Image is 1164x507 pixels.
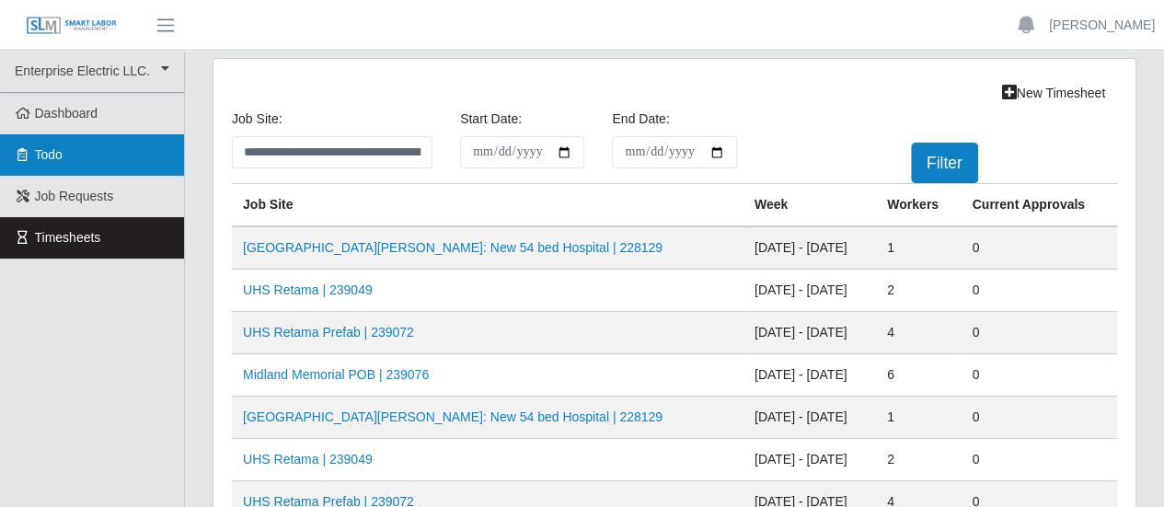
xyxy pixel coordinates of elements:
img: SLM Logo [26,16,118,36]
th: Week [743,184,876,227]
a: [GEOGRAPHIC_DATA][PERSON_NAME]: New 54 bed Hospital | 228129 [243,240,663,255]
td: 0 [961,397,1117,439]
td: [DATE] - [DATE] [743,354,876,397]
label: End Date: [612,109,669,129]
td: [DATE] - [DATE] [743,270,876,312]
td: [DATE] - [DATE] [743,397,876,439]
td: [DATE] - [DATE] [743,439,876,481]
a: UHS Retama | 239049 [243,282,373,297]
td: 0 [961,226,1117,270]
span: Timesheets [35,230,101,245]
td: 2 [876,439,961,481]
a: UHS Retama Prefab | 239072 [243,325,414,340]
a: UHS Retama | 239049 [243,452,373,467]
td: 1 [876,226,961,270]
span: Dashboard [35,106,98,121]
label: job site: [232,109,282,129]
td: 6 [876,354,961,397]
a: New Timesheet [990,77,1117,109]
td: 0 [961,312,1117,354]
td: [DATE] - [DATE] [743,226,876,270]
button: Filter [911,143,978,183]
td: 0 [961,354,1117,397]
a: Midland Memorial POB | 239076 [243,367,429,382]
a: [PERSON_NAME] [1049,16,1155,35]
td: 1 [876,397,961,439]
span: Job Requests [35,189,114,203]
th: Workers [876,184,961,227]
span: Todo [35,147,63,162]
td: 0 [961,270,1117,312]
td: 2 [876,270,961,312]
td: 4 [876,312,961,354]
td: 0 [961,439,1117,481]
label: Start Date: [460,109,522,129]
th: Current Approvals [961,184,1117,227]
td: [DATE] - [DATE] [743,312,876,354]
th: job site [232,184,743,227]
a: [GEOGRAPHIC_DATA][PERSON_NAME]: New 54 bed Hospital | 228129 [243,409,663,424]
